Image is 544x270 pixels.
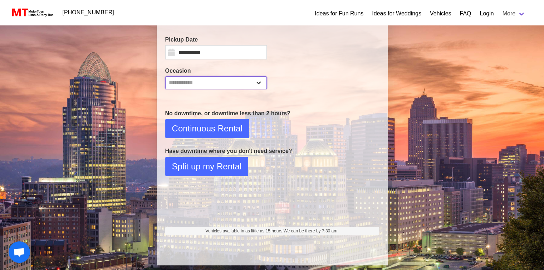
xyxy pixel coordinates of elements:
button: Split up my Rental [165,157,249,176]
span: Vehicles available in as little as 15 hours. [205,228,338,234]
button: Continuous Rental [165,119,249,138]
a: Vehicles [430,9,451,18]
p: No downtime, or downtime less than 2 hours? [165,109,379,118]
label: Pickup Date [165,35,267,44]
a: FAQ [460,9,471,18]
a: Ideas for Weddings [372,9,421,18]
span: Split up my Rental [172,160,242,173]
span: Continuous Rental [172,122,242,135]
div: Open chat [9,241,30,263]
span: We can be there by 7:30 am. [284,228,339,233]
label: Occasion [165,67,267,75]
p: Have downtime where you don't need service? [165,147,379,155]
a: More [498,6,530,21]
a: Login [480,9,494,18]
a: Ideas for Fun Runs [315,9,363,18]
img: MotorToys Logo [10,8,54,18]
a: [PHONE_NUMBER] [58,5,118,20]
